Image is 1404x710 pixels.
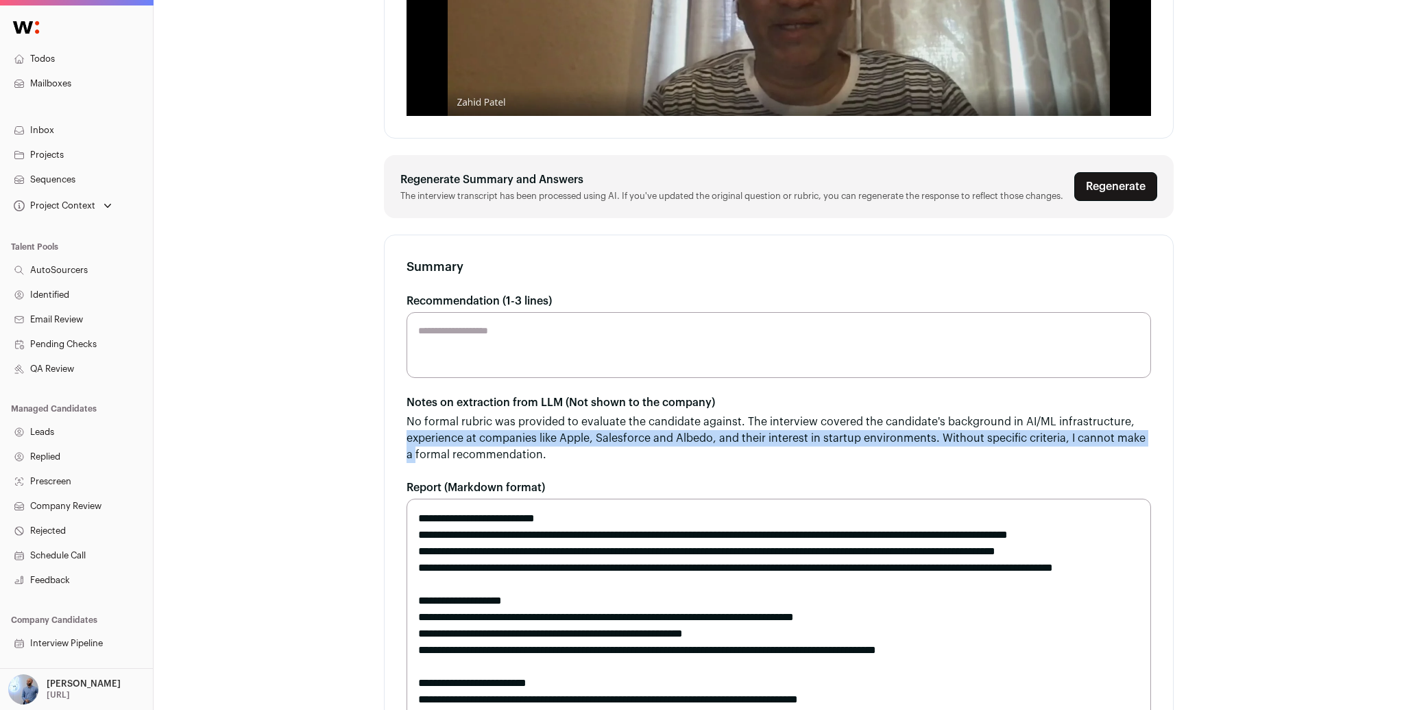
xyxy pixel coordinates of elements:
button: Open dropdown [5,674,123,705]
img: 97332-medium_jpg [8,674,38,705]
div: Project Context [11,200,95,211]
p: [PERSON_NAME] [47,678,121,689]
p: The interview transcript has been processed using AI. If you've updated the original question or ... [400,191,1063,202]
label: Recommendation (1-3 lines) [407,293,1151,309]
button: Open dropdown [11,196,114,215]
img: Wellfound [5,14,47,41]
button: Regenerate [1074,172,1157,201]
h4: Regenerate Summary and Answers [400,171,1063,188]
label: Report (Markdown format) [407,480,1151,496]
p: No formal rubric was provided to evaluate the candidate against. The interview covered the candid... [407,414,1151,463]
p: [URL] [47,689,70,700]
div: Notes on extraction from LLM (Not shown to the company) [407,394,1151,411]
h3: Summary [407,257,1151,276]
